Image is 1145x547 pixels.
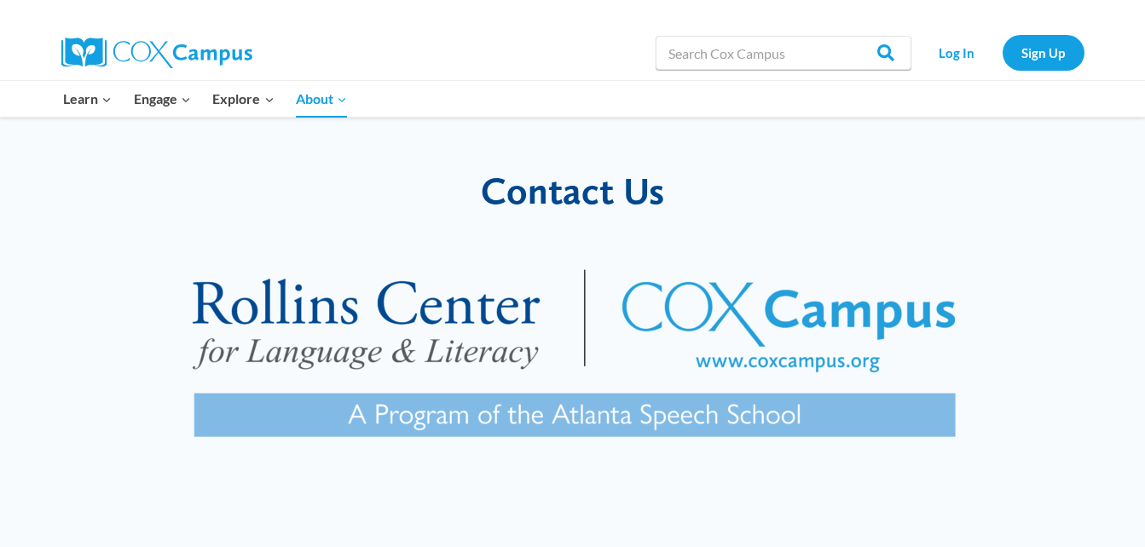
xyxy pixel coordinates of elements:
span: About [296,88,347,110]
a: Sign Up [1003,35,1084,70]
a: Log In [920,35,994,70]
span: Learn [63,88,112,110]
span: Engage [134,88,191,110]
span: Contact Us [481,168,664,213]
img: Cox Campus [61,37,252,68]
span: Explore [212,88,274,110]
nav: Primary Navigation [53,81,358,117]
img: RollinsCox combined logo [136,230,1009,493]
nav: Secondary Navigation [920,35,1084,70]
input: Search Cox Campus [656,36,911,70]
